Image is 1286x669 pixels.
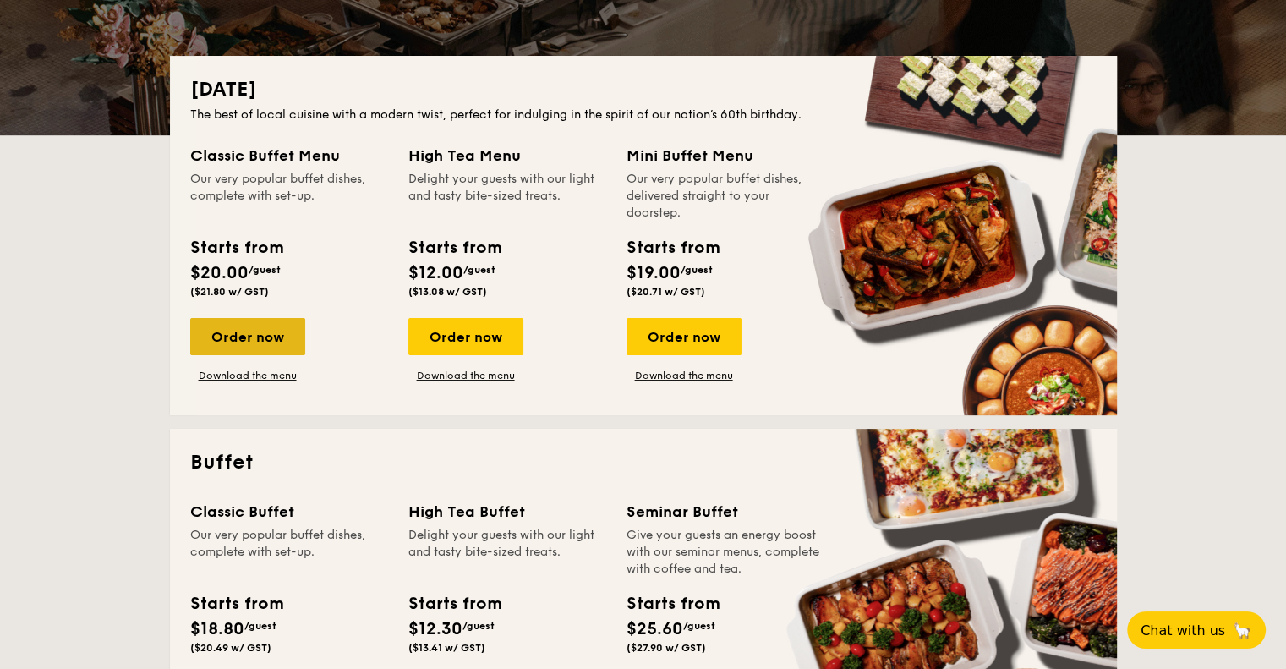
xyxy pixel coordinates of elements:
div: Delight your guests with our light and tasty bite-sized treats. [408,171,606,222]
div: Order now [627,318,742,355]
div: The best of local cuisine with a modern twist, perfect for indulging in the spirit of our nation’... [190,107,1097,123]
span: /guest [683,620,715,632]
a: Download the menu [190,369,305,382]
span: /guest [249,264,281,276]
span: $12.00 [408,263,463,283]
span: Chat with us [1141,622,1225,639]
span: $20.00 [190,263,249,283]
div: Classic Buffet Menu [190,144,388,167]
div: Mini Buffet Menu [627,144,824,167]
h2: Buffet [190,449,1097,476]
span: $12.30 [408,619,462,639]
span: ($20.49 w/ GST) [190,642,271,654]
h2: [DATE] [190,76,1097,103]
span: $18.80 [190,619,244,639]
span: $25.60 [627,619,683,639]
div: Starts from [408,591,501,617]
span: $19.00 [627,263,681,283]
div: Give your guests an energy boost with our seminar menus, complete with coffee and tea. [627,527,824,578]
div: Seminar Buffet [627,500,824,524]
span: /guest [463,264,495,276]
span: ($21.80 w/ GST) [190,286,269,298]
div: Our very popular buffet dishes, complete with set-up. [190,527,388,578]
div: Order now [190,318,305,355]
div: Classic Buffet [190,500,388,524]
div: Starts from [190,591,282,617]
div: Our very popular buffet dishes, complete with set-up. [190,171,388,222]
span: ($27.90 w/ GST) [627,642,706,654]
div: Starts from [190,235,282,260]
span: ($20.71 w/ GST) [627,286,705,298]
button: Chat with us🦙 [1127,611,1266,649]
div: Starts from [627,235,719,260]
a: Download the menu [408,369,523,382]
div: Starts from [627,591,719,617]
div: Delight your guests with our light and tasty bite-sized treats. [408,527,606,578]
div: High Tea Buffet [408,500,606,524]
div: High Tea Menu [408,144,606,167]
div: Order now [408,318,523,355]
a: Download the menu [627,369,742,382]
div: Our very popular buffet dishes, delivered straight to your doorstep. [627,171,824,222]
span: ($13.41 w/ GST) [408,642,485,654]
div: Starts from [408,235,501,260]
span: 🦙 [1232,621,1252,640]
span: /guest [244,620,276,632]
span: /guest [681,264,713,276]
span: ($13.08 w/ GST) [408,286,487,298]
span: /guest [462,620,495,632]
